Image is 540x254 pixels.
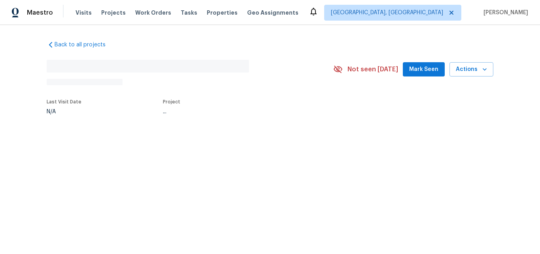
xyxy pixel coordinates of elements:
span: Last Visit Date [47,99,81,104]
span: Visits [76,9,92,17]
span: Project [163,99,180,104]
span: [GEOGRAPHIC_DATA], [GEOGRAPHIC_DATA] [331,9,443,17]
span: Geo Assignments [247,9,298,17]
span: Maestro [27,9,53,17]
span: Actions [456,65,487,74]
span: Work Orders [135,9,171,17]
span: Not seen [DATE] [347,65,398,73]
div: ... [163,109,315,115]
span: Projects [101,9,126,17]
div: N/A [47,109,81,115]
span: Tasks [181,10,197,15]
span: Mark Seen [409,65,438,74]
span: [PERSON_NAME] [480,9,528,17]
button: Actions [449,62,493,77]
a: Back to all projects [47,41,123,49]
button: Mark Seen [403,62,445,77]
span: Properties [207,9,238,17]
